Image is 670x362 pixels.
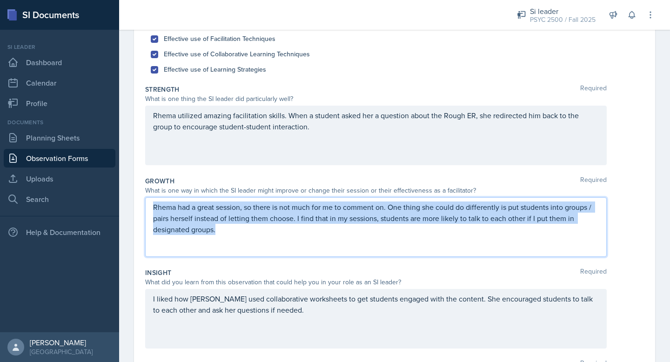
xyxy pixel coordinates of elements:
[153,201,599,235] p: Rhema had a great session, so there is not much for me to comment on. One thing she could do diff...
[4,169,115,188] a: Uploads
[4,43,115,51] div: Si leader
[145,176,174,186] label: Growth
[530,6,596,17] div: Si leader
[4,94,115,113] a: Profile
[4,190,115,208] a: Search
[153,293,599,315] p: I liked how [PERSON_NAME] used collaborative worksheets to get students engaged with the content....
[145,186,607,195] div: What is one way in which the SI leader might improve or change their session or their effectivene...
[30,347,93,356] div: [GEOGRAPHIC_DATA]
[4,223,115,241] div: Help & Documentation
[580,85,607,94] span: Required
[164,49,310,59] label: Effective use of Collaborative Learning Techniques
[4,53,115,72] a: Dashboard
[4,128,115,147] a: Planning Sheets
[580,268,607,277] span: Required
[164,34,275,44] label: Effective use of Facilitation Techniques
[4,149,115,168] a: Observation Forms
[580,176,607,186] span: Required
[153,110,599,132] p: Rhema utilized amazing facilitation skills. When a student asked her a question about the Rough E...
[4,118,115,127] div: Documents
[4,74,115,92] a: Calendar
[530,15,596,25] div: PSYC 2500 / Fall 2025
[145,277,607,287] div: What did you learn from this observation that could help you in your role as an SI leader?
[145,268,171,277] label: Insight
[164,65,266,74] label: Effective use of Learning Strategies
[145,94,607,104] div: What is one thing the SI leader did particularly well?
[145,85,180,94] label: Strength
[30,338,93,347] div: [PERSON_NAME]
